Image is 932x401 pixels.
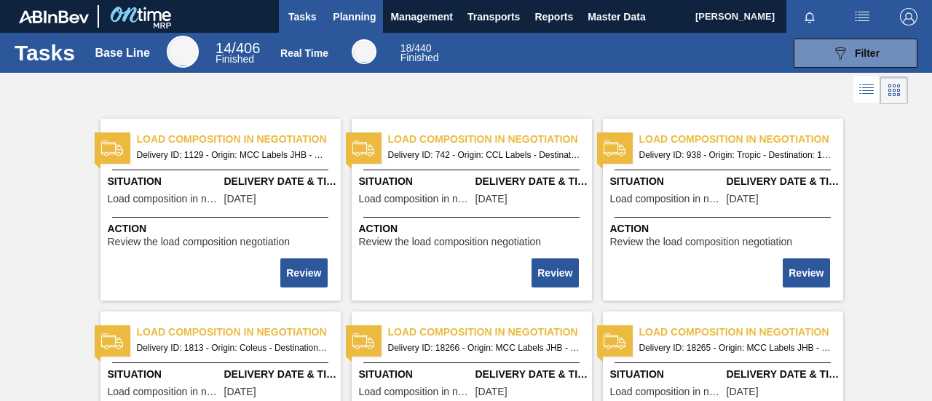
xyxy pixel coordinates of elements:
img: status [101,138,123,159]
div: Real Time [280,47,328,59]
div: Base Line [216,42,260,64]
span: 01/27/2023, [475,194,508,205]
span: Master Data [588,8,645,25]
span: Action [610,221,840,237]
span: Delivery ID: 18265 - Origin: MCC Labels JHB - Destination: 1SD [639,340,832,356]
span: Finished [400,52,439,63]
span: / 406 [216,40,260,56]
span: 14 [216,40,232,56]
span: Action [108,221,337,237]
span: Load composition in negotiation [137,132,341,147]
span: Delivery Date & Time [224,174,337,189]
span: Action [359,221,588,237]
img: TNhmsLtSVTkK8tSr43FrP2fwEKptu5GPRR3wAAAABJRU5ErkJggg== [19,10,89,23]
div: Complete task: 2197673 [784,257,831,289]
span: Load composition in negotiation [137,325,341,340]
span: Load composition in negotiation [388,132,592,147]
div: Base Line [167,36,199,68]
span: Situation [359,367,472,382]
span: Delivery ID: 1129 - Origin: MCC Labels JHB - Destination: 1SD [137,147,329,163]
span: Situation [108,174,221,189]
div: Real Time [352,39,376,64]
span: Delivery Date & Time [224,367,337,382]
img: status [604,138,625,159]
div: List Vision [853,76,880,104]
span: 06/02/2023, [224,386,256,397]
span: Planning [333,8,376,25]
span: Load composition in negotiation [359,386,472,397]
span: Delivery Date & Time [727,367,840,382]
span: Reports [534,8,573,25]
img: status [604,330,625,352]
span: 03/13/2023, [727,194,759,205]
img: status [352,330,374,352]
span: Management [390,8,453,25]
div: Card Vision [880,76,908,104]
img: Logout [900,8,917,25]
span: Load composition in negotiation [359,194,472,205]
div: Real Time [400,44,439,63]
span: Situation [610,367,723,382]
button: Notifications [786,7,833,27]
span: 08/20/2025, [475,386,508,397]
button: Review [280,258,327,287]
span: Load composition in negotiation [610,194,723,205]
span: 08/16/2025, [727,386,759,397]
img: status [352,138,374,159]
span: Delivery ID: 18266 - Origin: MCC Labels JHB - Destination: 1SD [388,340,580,356]
div: Base Line [95,47,150,60]
span: Transports [467,8,520,25]
img: userActions [853,8,871,25]
span: Load composition in negotiation [639,132,843,147]
span: 18 [400,42,412,54]
span: Tasks [286,8,318,25]
span: Situation [610,174,723,189]
span: Delivery ID: 938 - Origin: Tropic - Destination: 1SD [639,147,832,163]
span: 03/31/2023, [224,194,256,205]
span: Load composition in negotiation [108,194,221,205]
span: Load composition in negotiation [610,386,723,397]
span: Load composition in negotiation [639,325,843,340]
span: Situation [108,367,221,382]
button: Review [532,258,578,287]
button: Review [783,258,829,287]
span: Review the load composition negotiation [108,237,291,247]
span: Review the load composition negotiation [359,237,542,247]
img: status [101,330,123,352]
span: Situation [359,174,472,189]
span: Delivery Date & Time [475,174,588,189]
span: Delivery ID: 742 - Origin: CCL Labels - Destination: 1SD [388,147,580,163]
span: Finished [216,53,254,65]
span: Delivery Date & Time [727,174,840,189]
span: / 440 [400,42,432,54]
span: Review the load composition negotiation [610,237,793,247]
span: Load composition in negotiation [108,386,221,397]
button: Filter [794,39,917,68]
span: Load composition in negotiation [388,325,592,340]
div: Complete task: 2197671 [282,257,328,289]
span: Delivery Date & Time [475,367,588,382]
span: Delivery ID: 1813 - Origin: Coleus - Destination: 1SD [137,340,329,356]
div: Complete task: 2197672 [533,257,580,289]
h1: Tasks [15,44,75,61]
span: Filter [855,47,880,59]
